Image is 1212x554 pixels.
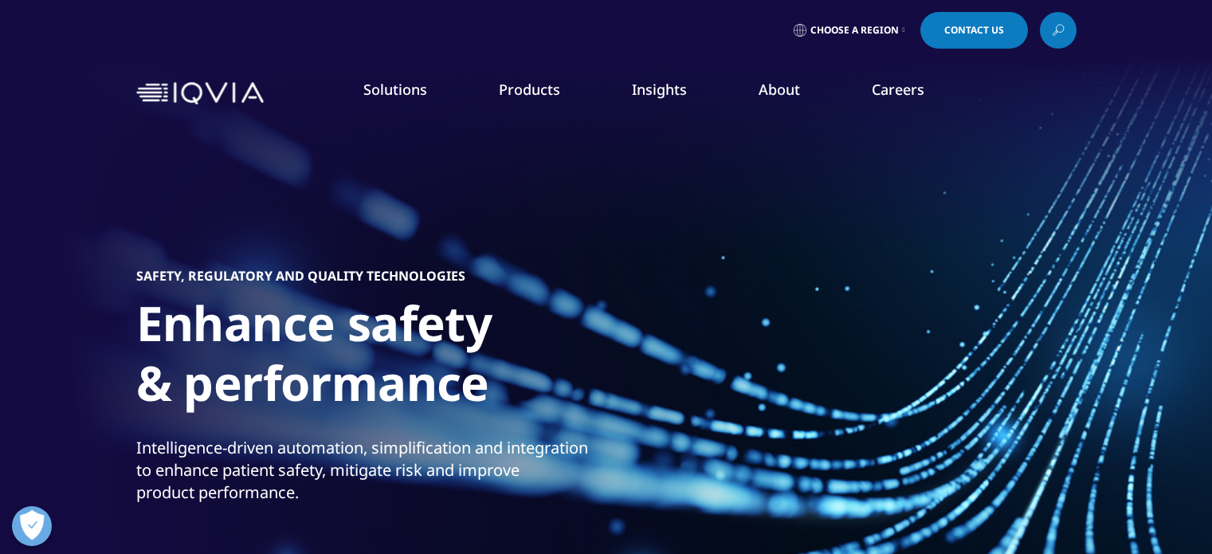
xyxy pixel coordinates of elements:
a: About [759,80,800,99]
p: Intelligence-driven automation, simplification and integration to enhance patient safety, mitigat... [136,437,602,513]
h1: Enhance safety & performance [136,293,734,422]
a: Solutions [363,80,427,99]
a: Products [499,80,560,99]
a: Contact Us [920,12,1028,49]
img: IQVIA Healthcare Information Technology and Pharma Clinical Research Company [136,82,264,105]
span: Contact Us [944,26,1004,35]
button: Open Preferences [12,506,52,546]
h5: SAFETY, REGULATORY AND QUALITY TECHNOLOGIES [136,268,465,284]
a: Insights [632,80,687,99]
a: Careers [872,80,924,99]
nav: Primary [270,56,1077,131]
span: Choose a Region [810,24,899,37]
